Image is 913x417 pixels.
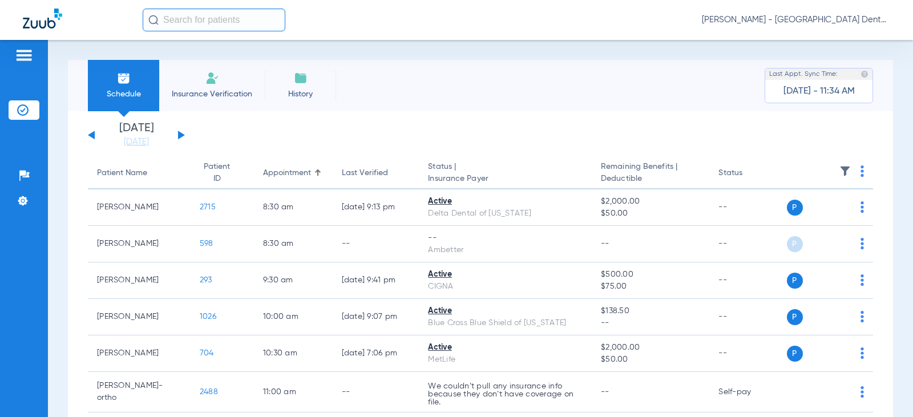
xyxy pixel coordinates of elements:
[787,236,803,252] span: P
[601,305,700,317] span: $138.50
[601,342,700,354] span: $2,000.00
[709,299,786,335] td: --
[601,269,700,281] span: $500.00
[333,189,419,226] td: [DATE] 9:13 PM
[709,157,786,189] th: Status
[428,173,583,185] span: Insurance Payer
[428,232,583,244] div: --
[254,372,333,412] td: 11:00 AM
[861,311,864,322] img: group-dot-blue.svg
[709,335,786,372] td: --
[861,274,864,286] img: group-dot-blue.svg
[861,70,868,78] img: last sync help info
[254,335,333,372] td: 10:30 AM
[601,388,609,396] span: --
[97,167,181,179] div: Patient Name
[861,165,864,177] img: group-dot-blue.svg
[15,48,33,62] img: hamburger-icon
[601,281,700,293] span: $75.00
[254,189,333,226] td: 8:30 AM
[88,299,191,335] td: [PERSON_NAME]
[783,86,855,97] span: [DATE] - 11:34 AM
[428,317,583,329] div: Blue Cross Blue Shield of [US_STATE]
[601,196,700,208] span: $2,000.00
[428,208,583,220] div: Delta Dental of [US_STATE]
[263,167,311,179] div: Appointment
[702,14,890,26] span: [PERSON_NAME] - [GEOGRAPHIC_DATA] Dental Care
[428,354,583,366] div: MetLife
[601,317,700,329] span: --
[333,299,419,335] td: [DATE] 9:07 PM
[254,299,333,335] td: 10:00 AM
[117,71,131,85] img: Schedule
[861,386,864,398] img: group-dot-blue.svg
[601,208,700,220] span: $50.00
[428,196,583,208] div: Active
[200,349,214,357] span: 704
[333,226,419,262] td: --
[88,226,191,262] td: [PERSON_NAME]
[709,262,786,299] td: --
[428,382,583,406] p: We couldn’t pull any insurance info because they don’t have coverage on file.
[254,226,333,262] td: 8:30 AM
[254,262,333,299] td: 9:30 AM
[342,167,388,179] div: Last Verified
[428,269,583,281] div: Active
[709,226,786,262] td: --
[709,189,786,226] td: --
[294,71,308,85] img: History
[102,123,171,148] li: [DATE]
[839,165,851,177] img: filter.svg
[592,157,709,189] th: Remaining Benefits |
[88,189,191,226] td: [PERSON_NAME]
[200,240,213,248] span: 598
[200,203,216,211] span: 2715
[200,161,235,185] div: Patient ID
[97,167,147,179] div: Patient Name
[88,262,191,299] td: [PERSON_NAME]
[769,68,838,80] span: Last Appt. Sync Time:
[787,200,803,216] span: P
[96,88,151,100] span: Schedule
[168,88,256,100] span: Insurance Verification
[861,201,864,213] img: group-dot-blue.svg
[333,262,419,299] td: [DATE] 9:41 PM
[787,273,803,289] span: P
[333,335,419,372] td: [DATE] 7:06 PM
[200,388,218,396] span: 2488
[200,276,212,284] span: 293
[601,173,700,185] span: Deductible
[88,372,191,412] td: [PERSON_NAME]-ortho
[601,354,700,366] span: $50.00
[273,88,328,100] span: History
[205,71,219,85] img: Manual Insurance Verification
[200,161,245,185] div: Patient ID
[428,281,583,293] div: CIGNA
[342,167,410,179] div: Last Verified
[143,9,285,31] input: Search for patients
[428,244,583,256] div: Ambetter
[263,167,324,179] div: Appointment
[428,342,583,354] div: Active
[787,309,803,325] span: P
[861,347,864,359] img: group-dot-blue.svg
[88,335,191,372] td: [PERSON_NAME]
[709,372,786,412] td: Self-pay
[787,346,803,362] span: P
[333,372,419,412] td: --
[419,157,592,189] th: Status |
[148,15,159,25] img: Search Icon
[23,9,62,29] img: Zuub Logo
[601,240,609,248] span: --
[428,305,583,317] div: Active
[102,136,171,148] a: [DATE]
[200,313,216,321] span: 1026
[861,238,864,249] img: group-dot-blue.svg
